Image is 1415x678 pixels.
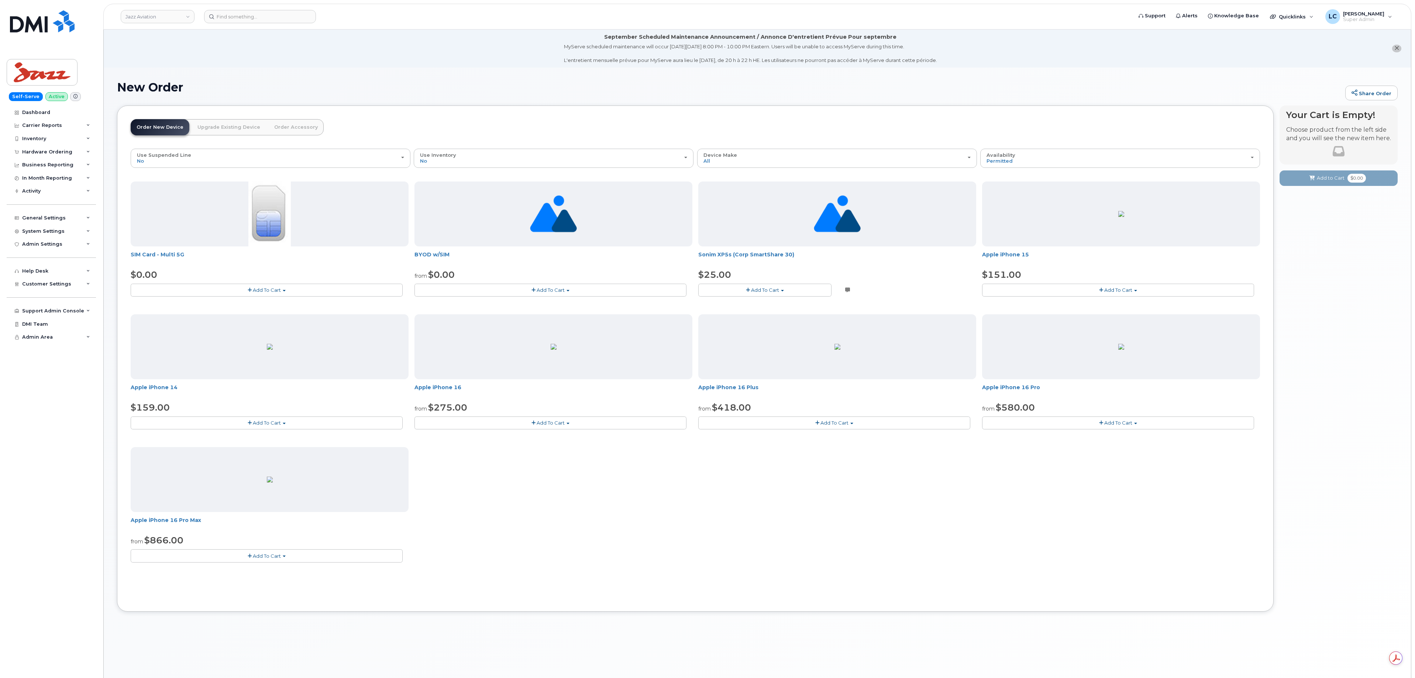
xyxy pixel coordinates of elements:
div: Apple iPhone 14 [131,384,409,398]
h4: Your Cart is Empty! [1286,110,1391,120]
span: $866.00 [144,535,183,546]
a: BYOD w/SIM [414,251,450,258]
a: Order New Device [131,119,189,135]
div: September Scheduled Maintenance Announcement / Annonce D'entretient Prévue Pour septembre [604,33,896,41]
span: $418.00 [712,402,751,413]
a: SIM Card - Multi 5G [131,251,184,258]
span: Add To Cart [253,553,281,559]
div: Apple iPhone 16 Pro [982,384,1260,398]
span: Use Suspended Line [137,152,191,158]
span: Permitted [987,158,1013,164]
a: Apple iPhone 14 [131,384,178,391]
button: Add To Cart [414,416,686,429]
span: No [137,158,144,164]
small: from [131,538,143,545]
a: Upgrade Existing Device [192,119,266,135]
span: No [420,158,427,164]
span: All [703,158,710,164]
button: close notification [1392,45,1401,52]
button: Add To Cart [982,416,1254,429]
img: 96FE4D95-2934-46F2-B57A-6FE1B9896579.png [1118,211,1124,217]
div: SIM Card - Multi 5G [131,251,409,266]
a: Apple iPhone 15 [982,251,1029,258]
span: Device Make [703,152,737,158]
img: no_image_found-2caef05468ed5679b831cfe6fc140e25e0c280774317ffc20a367ab7fd17291e.png [530,181,577,246]
span: $0.00 [1347,174,1366,183]
span: Availability [987,152,1015,158]
a: Sonim XP5s (Corp SmartShare 30) [698,251,794,258]
a: Apple iPhone 16 Plus [698,384,758,391]
span: Add To Cart [751,287,779,293]
div: Apple iPhone 16 Plus [698,384,976,398]
span: Add To Cart [253,420,281,426]
button: Add To Cart [131,284,403,297]
span: $25.00 [698,269,731,280]
a: Apple iPhone 16 Pro Max [131,517,201,523]
button: Add To Cart [982,284,1254,297]
button: Add To Cart [131,549,403,562]
img: 701041B0-7858-4894-A21F-E352904D2A4C.png [834,344,840,350]
span: Add To Cart [537,287,565,293]
span: $0.00 [428,269,455,280]
img: no_image_found-2caef05468ed5679b831cfe6fc140e25e0c280774317ffc20a367ab7fd17291e.png [814,181,861,246]
span: $159.00 [131,402,170,413]
img: 00D627D4-43E9-49B7-A367-2C99342E128C.jpg [248,181,290,246]
img: 73A59963-EFD8-4598-881B-B96537DCB850.png [267,477,273,482]
div: Apple iPhone 15 [982,251,1260,266]
span: Add To Cart [820,420,848,426]
div: BYOD w/SIM [414,251,692,266]
a: Apple iPhone 16 Pro [982,384,1040,391]
button: Use Suspended Line No [131,149,410,168]
span: Add To Cart [1104,420,1132,426]
span: Add To Cart [537,420,565,426]
a: Order Accessory [268,119,324,135]
small: from [414,273,427,279]
div: Sonim XP5s (Corp SmartShare 30) [698,251,976,266]
a: Apple iPhone 16 [414,384,461,391]
button: Add to Cart $0.00 [1280,170,1398,186]
span: Add to Cart [1317,174,1345,181]
button: Use Inventory No [414,149,693,168]
div: MyServe scheduled maintenance will occur [DATE][DATE] 8:00 PM - 10:00 PM Eastern. Users will be u... [564,43,937,64]
a: Share Order [1345,86,1398,100]
button: Add To Cart [131,416,403,429]
h1: New Order [117,81,1342,94]
small: from [982,405,995,412]
span: $580.00 [996,402,1035,413]
span: $151.00 [982,269,1021,280]
small: from [698,405,711,412]
button: Device Make All [697,149,977,168]
img: 1AD8B381-DE28-42E7-8D9B-FF8D21CC6502.png [551,344,557,350]
small: from [414,405,427,412]
button: Add To Cart [698,284,832,297]
span: $0.00 [131,269,157,280]
img: 6598ED92-4C32-42D3-A63C-95DFAC6CCF4E.png [267,344,273,350]
span: Add To Cart [253,287,281,293]
span: $275.00 [428,402,467,413]
span: Add To Cart [1104,287,1132,293]
div: Apple iPhone 16 [414,384,692,398]
div: Apple iPhone 16 Pro Max [131,516,409,531]
p: Choose product from the left side and you will see the new item here. [1286,126,1391,143]
img: CF3D4CB1-4C2B-41DB-9064-0F6C383BB129.png [1118,344,1124,350]
button: Add To Cart [698,416,970,429]
span: Use Inventory [420,152,456,158]
button: Availability Permitted [980,149,1260,168]
button: Add To Cart [414,284,686,297]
